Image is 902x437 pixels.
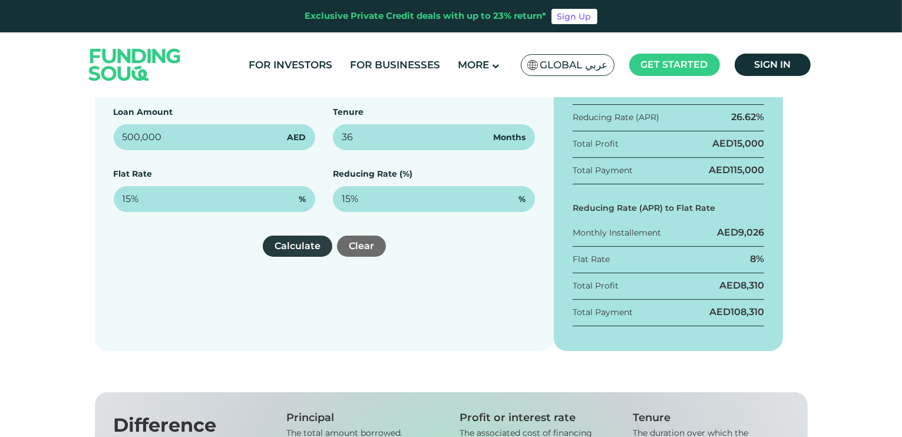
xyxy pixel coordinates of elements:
div: Principal [287,411,442,424]
div: Profit or interest rate [460,411,616,424]
img: SA Flag [527,60,538,70]
span: 8,310 [741,280,764,291]
span: 9,026 [738,227,764,238]
label: Tenure [333,107,364,117]
div: Tenure [633,411,789,424]
button: Calculate [263,236,332,257]
a: Sign in [735,54,811,76]
span: Global عربي [540,58,608,72]
button: Clear [337,236,386,257]
a: For Businesses [347,55,443,75]
span: Months [493,131,526,144]
div: Total Payment [573,306,633,319]
div: 26.62% [731,111,764,124]
div: AED [709,164,764,177]
div: Total Profit [573,280,619,292]
a: Sign Up [551,9,597,24]
div: Reducing Rate (APR) [573,111,659,124]
label: Flat Rate [114,168,153,179]
div: Monthly Installement [573,227,661,239]
div: Exclusive Private Credit deals with up to 23% return* [305,9,547,23]
div: AED [719,279,764,292]
label: Loan Amount [114,107,173,117]
div: 8% [750,253,764,266]
span: % [518,193,526,206]
span: % [299,193,306,206]
img: Logo [77,35,193,94]
div: AED [717,226,764,239]
span: Sign in [754,59,791,70]
span: Get started [641,59,708,70]
div: Total Profit [573,138,619,150]
a: For Investors [246,55,335,75]
div: Reducing Rate (APR) to Flat Rate [573,202,765,214]
span: 108,310 [731,306,764,317]
div: Flat Rate [573,253,610,266]
div: Total Payment [573,164,633,177]
div: AED [709,306,764,319]
label: Reducing Rate (%) [333,168,412,179]
span: More [458,59,489,71]
div: AED [712,137,764,150]
span: 115,000 [730,164,764,176]
span: AED [287,131,306,144]
span: 15,000 [734,138,764,149]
